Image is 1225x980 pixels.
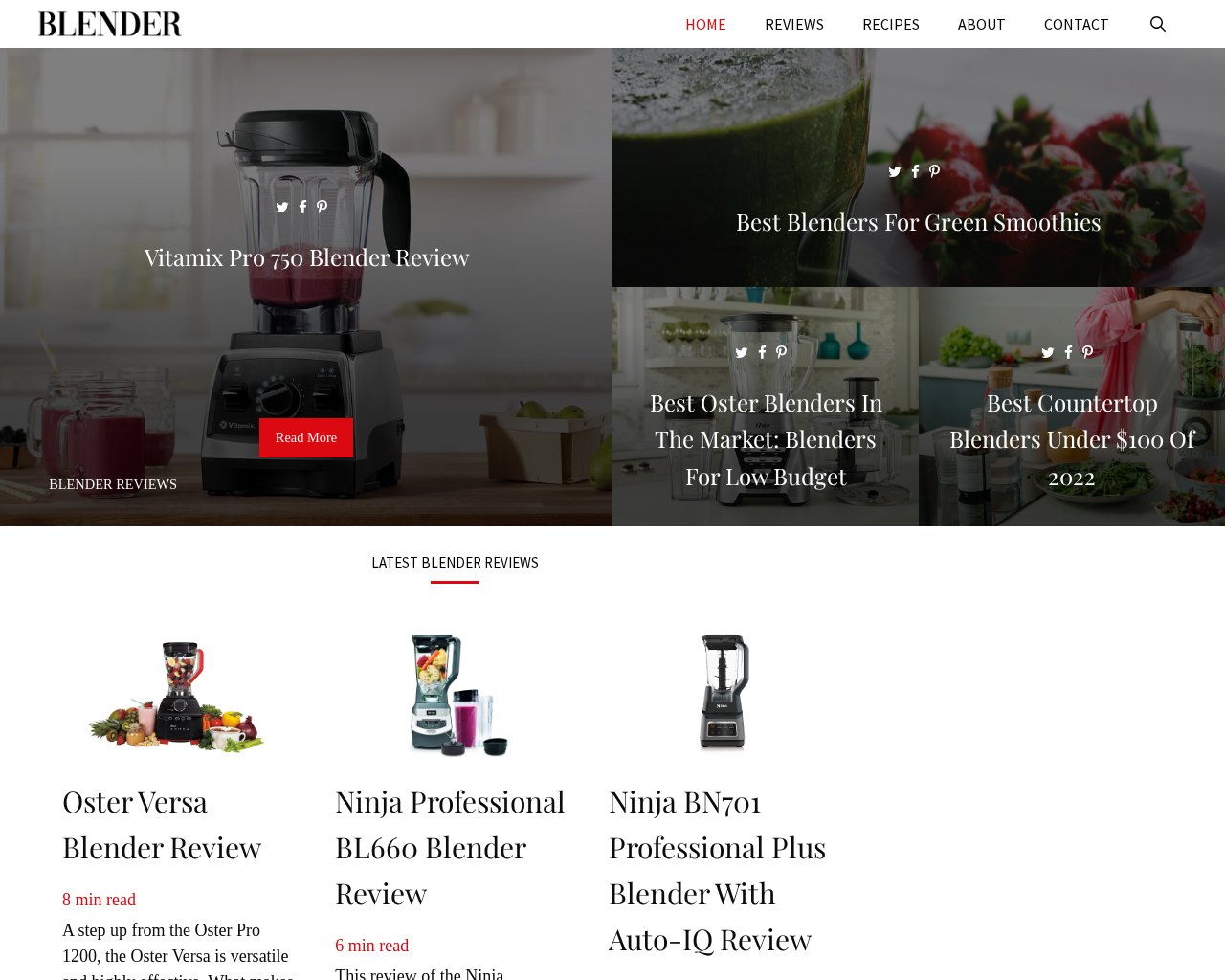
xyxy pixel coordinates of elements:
a: Oster Versa Blender Review [62,782,261,866]
span: 6 [335,936,344,955]
span: min read [76,890,136,909]
a: Ninja Professional BL660 Blender Review [335,782,566,912]
a: Blender Reviews [49,477,177,492]
a: Best Oster Blenders in the Market: Blenders for Low Budget [612,503,919,523]
span: 8 [62,890,71,909]
a: Best Blenders for Green Smoothies [612,264,1225,283]
a: Read More [259,418,353,458]
img: Ninja BN701 Professional Plus Blender with Auto-iQ Review [609,627,847,761]
a: Best Countertop Blenders Under $100 of 2022 [919,503,1225,523]
img: Ninja Professional BL660 Blender Review [335,627,573,761]
a: Ninja BN701 Professional Plus Blender with Auto-iQ Review [609,782,826,958]
h3: LATEST BLENDER REVIEWS [62,555,847,569]
span: min read [348,936,409,955]
img: Oster Versa Blender Review [62,627,301,761]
